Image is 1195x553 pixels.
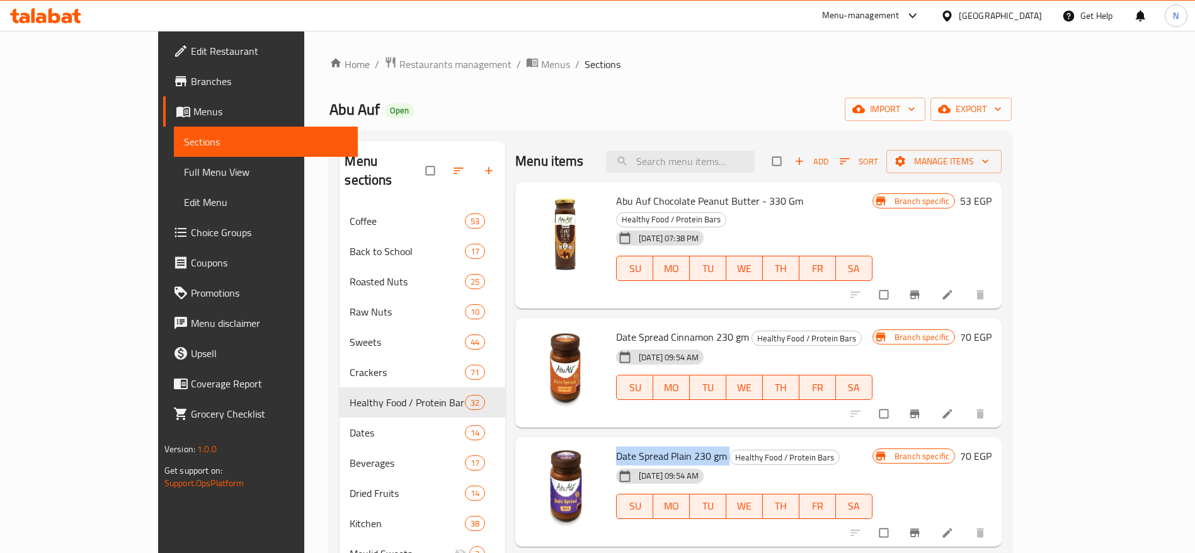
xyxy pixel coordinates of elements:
span: 53 [466,215,484,227]
button: delete [966,519,997,547]
span: Date Spread Cinnamon 230 gm [616,328,749,346]
div: items [465,516,485,531]
a: Support.OpsPlatform [164,475,244,491]
div: Sweets44 [340,327,505,357]
span: FR [804,379,831,397]
div: Healthy Food / Protein Bars32 [340,387,505,418]
div: items [465,274,485,289]
span: Select all sections [418,159,445,183]
div: [GEOGRAPHIC_DATA] [959,9,1042,23]
a: Sections [174,127,358,157]
button: Branch-specific-item [901,400,931,428]
div: Healthy Food / Protein Bars [729,450,840,465]
span: Branches [191,74,348,89]
a: Edit Restaurant [163,36,358,66]
a: Menus [163,96,358,127]
span: Sort items [832,152,886,171]
div: items [465,244,485,259]
button: export [930,98,1012,121]
span: Dried Fruits [350,486,464,501]
button: SU [616,375,653,400]
button: MO [653,494,690,519]
a: Menus [526,56,570,72]
div: Menu-management [822,8,900,23]
span: Get support on: [164,462,222,479]
button: WE [726,494,763,519]
span: Manage items [896,154,992,169]
span: Menus [193,104,348,119]
span: 17 [466,457,484,469]
button: Add [791,152,832,171]
span: Version: [164,441,195,457]
button: MO [653,375,690,400]
button: SA [836,256,872,281]
a: Choice Groups [163,217,358,248]
button: WE [726,375,763,400]
span: Coupons [191,255,348,270]
div: Raw Nuts [350,304,464,319]
div: Back to School [350,244,464,259]
span: 71 [466,367,484,379]
input: search [606,151,755,173]
a: Edit menu item [941,408,956,420]
span: Add [794,154,828,169]
a: Edit menu item [941,288,956,301]
span: Roasted Nuts [350,274,464,289]
h6: 70 EGP [960,328,992,346]
li: / [375,57,379,72]
span: Promotions [191,285,348,300]
button: WE [726,256,763,281]
span: MO [658,497,685,515]
button: TU [690,256,726,281]
span: 44 [466,336,484,348]
span: Abu Auf Chocolate Peanut Butter - 330 Gm [616,191,803,210]
span: Grocery Checklist [191,406,348,421]
span: Sort [840,154,878,169]
button: TU [690,494,726,519]
span: Full Menu View [184,164,348,180]
h2: Menu items [515,152,584,171]
span: Beverages [350,455,464,470]
span: Healthy Food / Protein Bars [730,450,839,465]
span: import [855,101,915,117]
span: 38 [466,518,484,530]
span: Date Spread Plain 230 gm [616,447,727,465]
span: [DATE] 09:54 AM [634,351,704,363]
span: TH [768,497,794,515]
div: Dried Fruits14 [340,478,505,508]
span: Kitchen [350,516,464,531]
a: Full Menu View [174,157,358,187]
span: Coffee [350,214,464,229]
span: [DATE] 07:38 PM [634,232,704,244]
span: 14 [466,427,484,439]
div: Roasted Nuts25 [340,266,505,297]
span: Menu disclaimer [191,316,348,331]
span: SA [841,259,867,278]
div: Dates14 [340,418,505,448]
div: Dates [350,425,464,440]
a: Promotions [163,278,358,308]
span: TH [768,259,794,278]
span: SA [841,379,867,397]
nav: breadcrumb [329,56,1012,72]
span: Open [385,105,414,116]
span: MO [658,379,685,397]
div: Open [385,103,414,118]
h6: 70 EGP [960,447,992,465]
span: 32 [466,397,484,409]
span: 1.0.0 [197,441,217,457]
a: Restaurants management [384,56,512,72]
li: / [575,57,580,72]
span: TH [768,379,794,397]
span: FR [804,259,831,278]
span: [DATE] 09:54 AM [634,470,704,482]
button: TH [763,256,799,281]
span: Sweets [350,334,464,350]
div: Healthy Food / Protein Bars [616,212,726,227]
h2: Menu sections [345,152,426,190]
